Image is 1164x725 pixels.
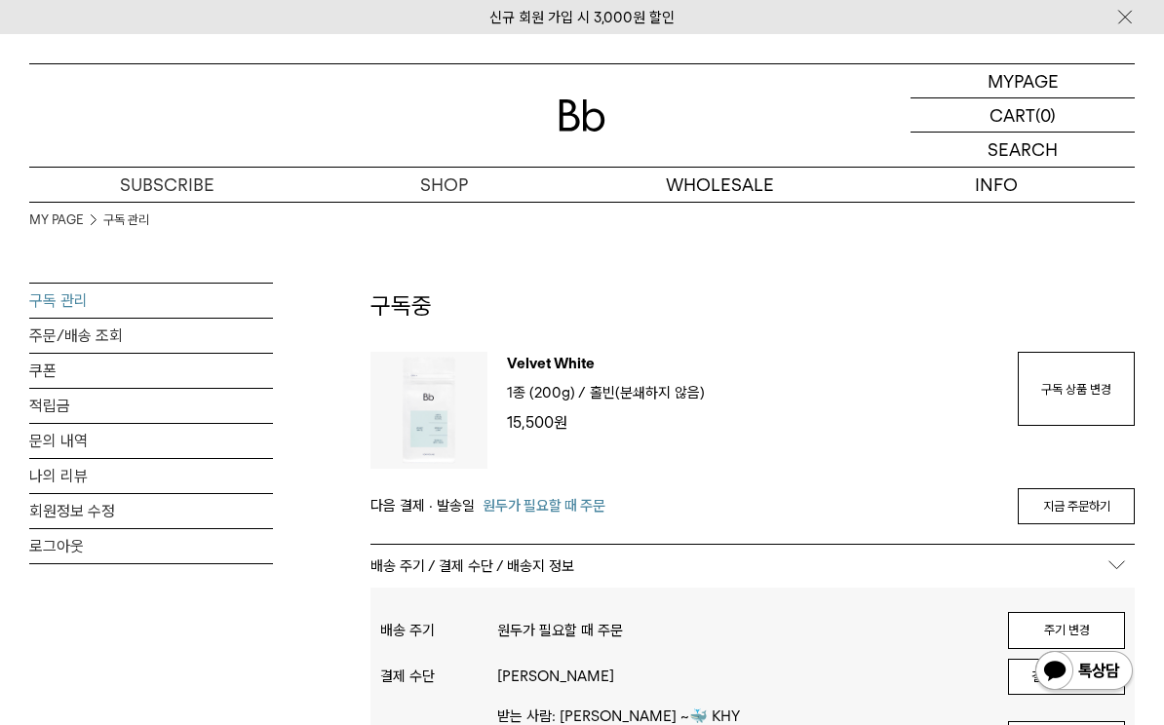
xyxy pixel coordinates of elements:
[988,64,1059,97] p: MYPAGE
[483,494,605,517] span: 원두가 필요할 때 주문
[29,168,306,202] a: SUBSCRIBE
[507,410,998,436] p: 15,500
[370,289,1135,352] h2: 구독중
[582,168,859,202] p: WHOLESALE
[29,354,273,388] a: 쿠폰
[370,494,475,517] span: 다음 결제 · 발송일
[380,668,497,685] div: 결제 수단
[988,133,1058,167] p: SEARCH
[29,459,273,493] a: 나의 리뷰
[559,99,605,132] img: 로고
[29,424,273,458] a: 문의 내역
[497,665,989,688] p: [PERSON_NAME]
[380,622,497,639] div: 배송 주기
[29,284,273,318] a: 구독 관리
[507,352,998,381] p: Velvet White
[306,168,583,202] a: SHOP
[1033,649,1135,696] img: 카카오톡 채널 1:1 채팅 버튼
[1008,612,1125,649] button: 주기 변경
[489,9,675,26] a: 신규 회원 가입 시 3,000원 할인
[1018,352,1135,426] a: 구독 상품 변경
[911,64,1135,98] a: MYPAGE
[29,319,273,353] a: 주문/배송 조회
[859,168,1136,202] p: INFO
[103,210,149,230] a: 구독 관리
[497,619,989,642] p: 원두가 필요할 때 주문
[29,389,273,423] a: 적립금
[29,210,84,230] a: MY PAGE
[590,381,705,404] p: 홀빈(분쇄하지 않음)
[1018,488,1135,525] a: 지금 주문하기
[29,494,273,528] a: 회원정보 수정
[1008,659,1125,696] button: 결제 수단 변경
[989,98,1035,132] p: CART
[370,352,487,469] img: 상품이미지
[1035,98,1056,132] p: (0)
[370,545,1135,588] p: 배송 주기 / 결제 수단 / 배송지 정보
[554,413,567,432] span: 원
[507,384,586,401] span: 1종 (200g) /
[29,529,273,563] a: 로그아웃
[911,98,1135,133] a: CART (0)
